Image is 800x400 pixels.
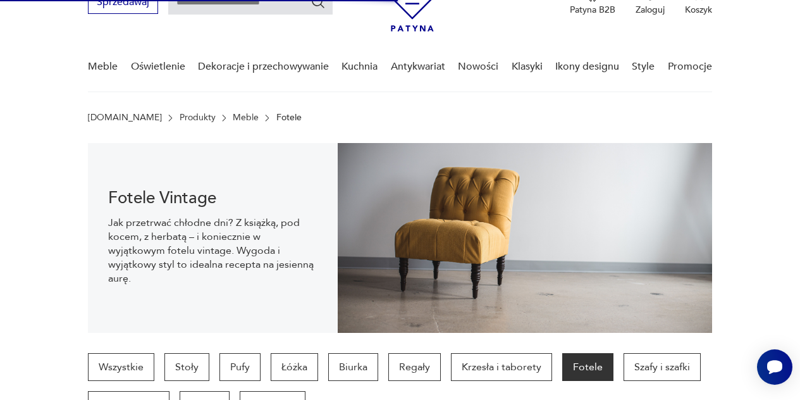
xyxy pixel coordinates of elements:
[458,42,498,91] a: Nowości
[555,42,619,91] a: Ikony designu
[164,353,209,381] a: Stoły
[685,4,712,16] p: Koszyk
[180,113,216,123] a: Produkty
[388,353,441,381] a: Regały
[108,216,317,285] p: Jak przetrwać chłodne dni? Z książką, pod kocem, z herbatą – i koniecznie w wyjątkowym fotelu vin...
[131,42,185,91] a: Oświetlenie
[328,353,378,381] a: Biurka
[88,42,118,91] a: Meble
[108,191,317,206] h1: Fotele Vintage
[624,353,701,381] a: Szafy i szafki
[757,349,792,385] iframe: Smartsupp widget button
[88,353,154,381] a: Wszystkie
[636,4,665,16] p: Zaloguj
[233,113,259,123] a: Meble
[88,113,162,123] a: [DOMAIN_NAME]
[391,42,445,91] a: Antykwariat
[198,42,329,91] a: Dekoracje i przechowywanie
[570,4,615,16] p: Patyna B2B
[219,353,261,381] a: Pufy
[338,143,712,333] img: 9275102764de9360b0b1aa4293741aa9.jpg
[451,353,552,381] a: Krzesła i taborety
[276,113,302,123] p: Fotele
[668,42,712,91] a: Promocje
[632,42,655,91] a: Style
[512,42,543,91] a: Klasyki
[562,353,613,381] a: Fotele
[342,42,378,91] a: Kuchnia
[271,353,318,381] a: Łóżka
